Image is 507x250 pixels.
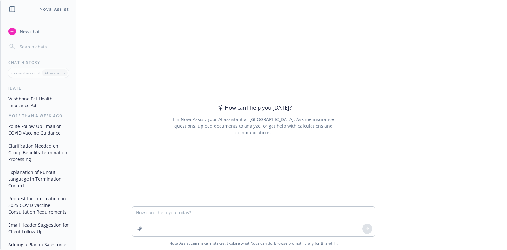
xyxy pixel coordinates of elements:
button: Explanation of Runout Language in Termination Context [6,167,71,191]
span: Nova Assist can make mistakes. Explore what Nova can do: Browse prompt library for and [3,237,504,250]
a: BI [321,240,324,246]
input: Search chats [18,42,69,51]
button: Clarification Needed on Group Benefits Termination Processing [6,141,71,164]
button: Wishbone Pet Health Insurance Ad [6,93,71,111]
a: TR [333,240,338,246]
button: New chat [6,26,71,37]
p: Current account [11,70,40,76]
span: New chat [18,28,40,35]
h1: Nova Assist [39,6,69,12]
div: How can I help you [DATE]? [216,104,292,112]
button: Polite Follow-Up Email on COVID Vaccine Guidance [6,121,71,138]
div: [DATE] [1,86,76,91]
div: More than a week ago [1,113,76,119]
p: All accounts [44,70,66,76]
div: Chat History [1,60,76,65]
button: Request for Information on 2025 COVID Vaccine Consultation Requirements [6,193,71,217]
div: I'm Nova Assist, your AI assistant at [GEOGRAPHIC_DATA]. Ask me insurance questions, upload docum... [164,116,343,136]
button: Email Header Suggestion for Client Follow-Up [6,220,71,237]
